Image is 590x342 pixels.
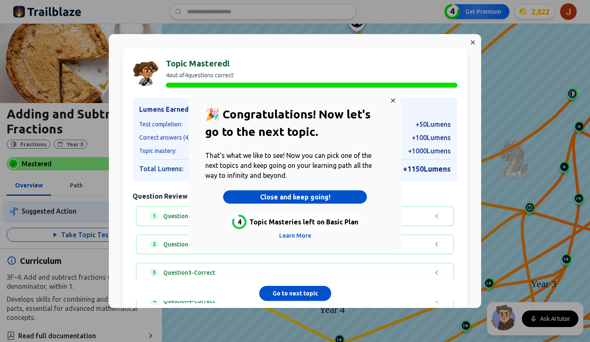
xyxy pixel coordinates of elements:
span: Topic Masteries left on Basic Plan [249,217,358,227]
button: Close [386,94,400,107]
header: 🎉 Congratulations! Now let's go to the next topic. [195,99,395,147]
button: Close and keep going! [223,190,367,204]
button: Learn More [279,231,311,240]
p: That's what we like to see! Now you can pick one of the next topics and keep going on your learni... [205,150,385,180]
span: 4 [231,214,248,230]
